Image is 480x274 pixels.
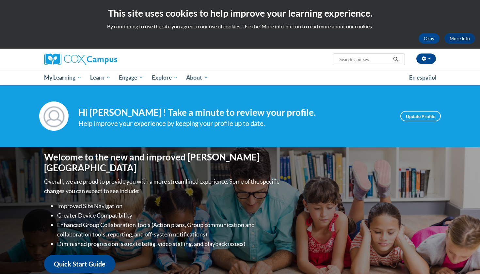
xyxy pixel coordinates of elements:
li: Diminished progression issues (site lag, video stalling, and playback issues) [57,239,281,249]
a: About [182,70,213,85]
div: Help improve your experience by keeping your profile up to date. [78,118,391,129]
input: Search Courses [339,55,391,63]
a: Update Profile [400,111,441,121]
span: Engage [119,74,143,82]
img: Cox Campus [44,53,117,65]
p: By continuing to use the site you agree to our use of cookies. Use the ‘More info’ button to read... [5,23,475,30]
iframe: Button to launch messaging window [454,248,475,269]
a: Quick Start Guide [44,255,115,273]
h2: This site uses cookies to help improve your learning experience. [5,7,475,20]
span: About [186,74,208,82]
span: My Learning [44,74,82,82]
a: Engage [115,70,148,85]
button: Account Settings [416,53,436,64]
p: Overall, we are proud to provide you with a more streamlined experience. Some of the specific cha... [44,177,281,196]
a: Learn [86,70,115,85]
li: Greater Device Compatibility [57,211,281,220]
button: Search [391,55,401,63]
span: En español [409,74,437,81]
a: Cox Campus [44,53,168,65]
span: Explore [152,74,178,82]
h4: Hi [PERSON_NAME] ! Take a minute to review your profile. [78,107,391,118]
a: En español [405,71,441,84]
h1: Welcome to the new and improved [PERSON_NAME][GEOGRAPHIC_DATA] [44,152,281,174]
iframe: Close message [406,232,419,245]
a: My Learning [40,70,86,85]
li: Enhanced Group Collaboration Tools (Action plans, Group communication and collaboration tools, re... [57,220,281,239]
a: More Info [444,33,475,44]
li: Improved Site Navigation [57,201,281,211]
a: Explore [148,70,182,85]
span: Learn [90,74,111,82]
button: Okay [419,33,440,44]
div: Main menu [34,70,446,85]
img: Profile Image [39,101,69,131]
